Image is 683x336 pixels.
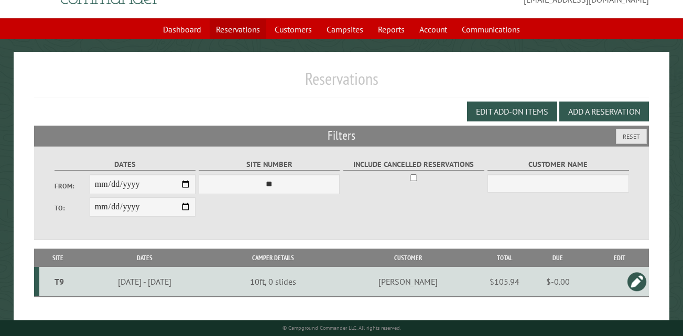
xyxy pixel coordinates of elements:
[199,159,340,171] label: Site Number
[55,181,90,191] label: From:
[34,69,649,97] h1: Reservations
[372,19,411,39] a: Reports
[78,276,212,287] div: [DATE] - [DATE]
[44,276,74,287] div: T9
[413,19,453,39] a: Account
[483,249,525,267] th: Total
[483,267,525,297] td: $105.94
[525,249,590,267] th: Due
[320,19,370,39] a: Campsites
[559,102,649,121] button: Add a Reservation
[332,249,483,267] th: Customer
[157,19,208,39] a: Dashboard
[210,19,266,39] a: Reservations
[213,267,333,297] td: 10ft, 0 slides
[456,19,526,39] a: Communications
[467,102,557,121] button: Edit Add-on Items
[268,19,318,39] a: Customers
[332,267,483,297] td: [PERSON_NAME]
[343,159,484,171] label: Include Cancelled Reservations
[39,249,76,267] th: Site
[77,249,213,267] th: Dates
[283,324,401,331] small: © Campground Commander LLC. All rights reserved.
[213,249,333,267] th: Camper Details
[616,129,647,144] button: Reset
[55,159,196,171] label: Dates
[487,159,628,171] label: Customer Name
[590,249,649,267] th: Edit
[34,126,649,145] h2: Filters
[55,203,90,213] label: To:
[525,267,590,297] td: $-0.00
